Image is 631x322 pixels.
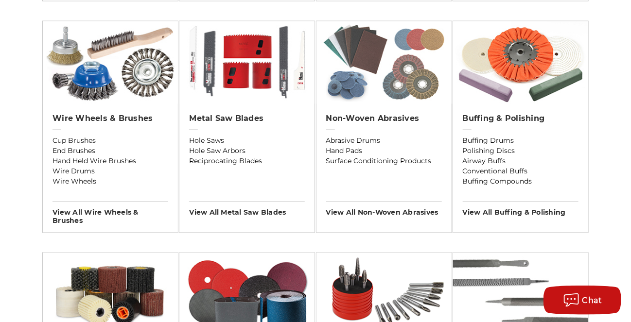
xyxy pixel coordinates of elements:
[316,21,452,104] img: Non-woven Abrasives
[189,156,305,167] a: Reciprocating Blades
[463,177,578,187] a: Buffing Compounds
[53,177,168,187] a: Wire Wheels
[43,21,178,104] img: Wire Wheels & Brushes
[53,167,168,177] a: Wire Drums
[189,202,305,217] h3: View All metal saw blades
[463,146,578,156] a: Polishing Discs
[53,114,168,124] h2: Wire Wheels & Brushes
[179,21,315,104] img: Metal Saw Blades
[463,156,578,167] a: Airway Buffs
[189,114,305,124] h2: Metal Saw Blades
[453,21,588,104] img: Buffing & Polishing
[543,286,621,315] button: Chat
[326,146,442,156] a: Hand Pads
[463,202,578,217] h3: View All buffing & polishing
[326,114,442,124] h2: Non-woven Abrasives
[463,114,578,124] h2: Buffing & Polishing
[326,156,442,167] a: Surface Conditioning Products
[326,202,442,217] h3: View All non-woven abrasives
[463,136,578,146] a: Buffing Drums
[53,156,168,167] a: Hand Held Wire Brushes
[53,202,168,225] h3: View All wire wheels & brushes
[189,136,305,146] a: Hole Saws
[582,296,602,305] span: Chat
[463,167,578,177] a: Conventional Buffs
[53,146,168,156] a: End Brushes
[326,136,442,146] a: Abrasive Drums
[53,136,168,146] a: Cup Brushes
[189,146,305,156] a: Hole Saw Arbors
